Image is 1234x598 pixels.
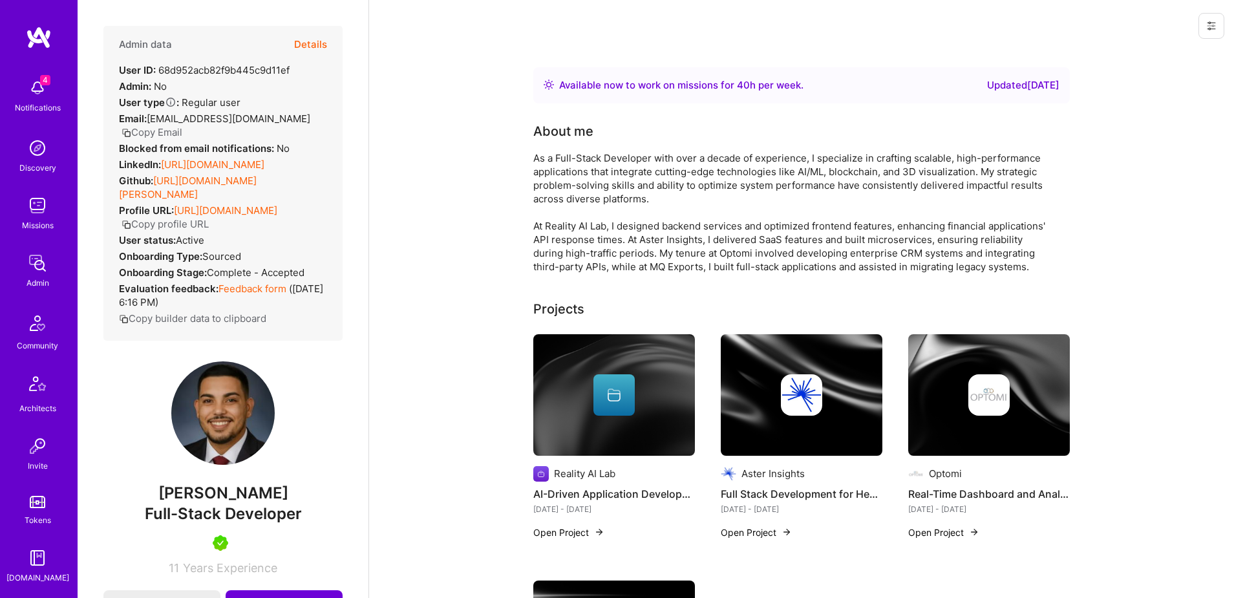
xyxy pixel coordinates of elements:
[171,361,275,465] img: User Avatar
[721,502,882,516] div: [DATE] - [DATE]
[908,526,979,539] button: Open Project
[119,175,153,187] strong: Github:
[207,266,304,279] span: Complete - Accepted
[119,96,179,109] strong: User type :
[969,527,979,537] img: arrow-right
[533,502,695,516] div: [DATE] - [DATE]
[119,39,172,50] h4: Admin data
[25,135,50,161] img: discovery
[721,466,736,482] img: Company logo
[119,314,129,324] i: icon Copy
[119,282,327,309] div: ( [DATE] 6:16 PM )
[119,64,156,76] strong: User ID:
[533,334,695,456] img: cover
[908,466,924,482] img: Company logo
[176,234,204,246] span: Active
[119,158,161,171] strong: LinkedIn:
[26,26,52,49] img: logo
[533,122,593,141] div: About me
[6,571,69,584] div: [DOMAIN_NAME]
[908,502,1070,516] div: [DATE] - [DATE]
[25,545,50,571] img: guide book
[174,204,277,217] a: [URL][DOMAIN_NAME]
[122,217,209,231] button: Copy profile URL
[119,312,266,325] button: Copy builder data to clipboard
[533,299,584,319] div: Projects
[40,75,50,85] span: 4
[119,142,290,155] div: No
[119,142,277,155] strong: Blocked from email notifications:
[908,334,1070,456] img: cover
[122,128,131,138] i: icon Copy
[721,526,792,539] button: Open Project
[28,459,48,473] div: Invite
[119,283,218,295] strong: Evaluation feedback:
[25,75,50,101] img: bell
[741,467,805,480] div: Aster Insights
[929,467,962,480] div: Optomi
[987,78,1059,93] div: Updated [DATE]
[119,175,257,200] a: [URL][DOMAIN_NAME][PERSON_NAME]
[19,161,56,175] div: Discovery
[782,527,792,537] img: arrow-right
[119,234,176,246] strong: User status:
[122,125,182,139] button: Copy Email
[721,486,882,502] h4: Full Stack Development for Healthcare SaaS
[147,112,310,125] span: [EMAIL_ADDRESS][DOMAIN_NAME]
[721,334,882,456] img: cover
[22,219,54,232] div: Missions
[22,308,53,339] img: Community
[122,220,131,230] i: icon Copy
[30,496,45,508] img: tokens
[103,484,343,503] span: [PERSON_NAME]
[25,433,50,459] img: Invite
[594,527,604,537] img: arrow-right
[119,96,240,109] div: Regular user
[169,561,179,575] span: 11
[25,250,50,276] img: admin teamwork
[554,467,615,480] div: Reality AI Lab
[119,80,151,92] strong: Admin:
[119,112,147,125] strong: Email:
[533,526,604,539] button: Open Project
[544,80,554,90] img: Availability
[968,374,1010,416] img: Company logo
[19,401,56,415] div: Architects
[165,96,176,108] i: Help
[22,370,53,401] img: Architects
[119,204,174,217] strong: Profile URL:
[218,283,286,295] a: Feedback form
[908,486,1070,502] h4: Real-Time Dashboard and Analytics Platform Development
[737,79,750,91] span: 40
[202,250,241,262] span: sourced
[25,193,50,219] img: teamwork
[161,158,264,171] a: [URL][DOMAIN_NAME]
[17,339,58,352] div: Community
[119,266,207,279] strong: Onboarding Stage:
[183,561,277,575] span: Years Experience
[119,80,167,93] div: No
[27,276,49,290] div: Admin
[145,504,302,523] span: Full-Stack Developer
[15,101,61,114] div: Notifications
[213,535,228,551] img: A.Teamer in Residence
[559,78,803,93] div: Available now to work on missions for h per week .
[533,486,695,502] h4: AI-Driven Application Development
[294,26,327,63] button: Details
[781,374,822,416] img: Company logo
[119,250,202,262] strong: Onboarding Type:
[533,466,549,482] img: Company logo
[25,513,51,527] div: Tokens
[533,151,1050,273] div: As a Full-Stack Developer with over a decade of experience, I specialize in crafting scalable, hi...
[119,63,290,77] div: 68d952acb82f9b445c9d11ef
